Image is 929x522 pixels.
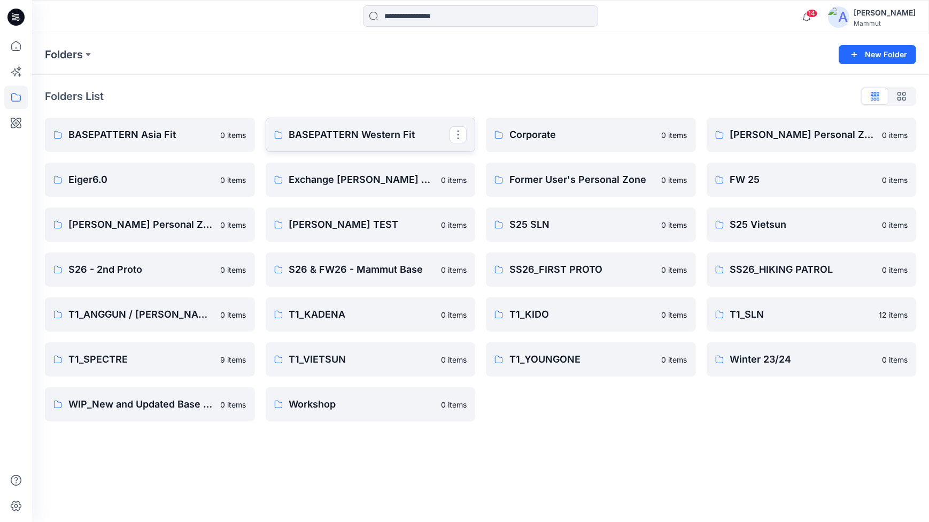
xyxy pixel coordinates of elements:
[221,129,246,141] p: 0 items
[289,397,435,412] p: Workshop
[45,88,104,104] p: Folders List
[839,45,916,64] button: New Folder
[266,297,476,332] a: T1_KADENA0 items
[221,219,246,231] p: 0 items
[266,163,476,197] a: Exchange [PERSON_NAME] & [PERSON_NAME]0 items
[662,174,687,186] p: 0 items
[509,217,655,232] p: S25 SLN
[45,387,255,421] a: WIP_New and Updated Base Pattern0 items
[509,307,655,322] p: T1_KIDO
[68,307,214,322] p: T1_ANGGUN / [PERSON_NAME]
[266,118,476,152] a: BASEPATTERN Western Fit
[45,208,255,242] a: [PERSON_NAME] Personal Zone0 items
[441,399,467,410] p: 0 items
[486,342,696,377] a: T1_YOUNGONE0 items
[509,352,655,367] p: T1_YOUNGONE
[289,127,450,142] p: BASEPATTERN Western Fit
[289,262,435,277] p: S26 & FW26 - Mammut Base
[68,262,214,277] p: S26 - 2nd Proto
[68,217,214,232] p: [PERSON_NAME] Personal Zone
[828,6,849,28] img: avatar
[730,172,876,187] p: FW 25
[730,262,876,277] p: SS26_HIKING PATROL
[266,208,476,242] a: [PERSON_NAME] TEST0 items
[509,172,655,187] p: Former User's Personal Zone
[441,264,467,275] p: 0 items
[707,297,917,332] a: T1_SLN12 items
[289,217,435,232] p: [PERSON_NAME] TEST
[266,342,476,377] a: T1_VIETSUN0 items
[441,219,467,231] p: 0 items
[730,307,873,322] p: T1_SLN
[662,129,687,141] p: 0 items
[68,127,214,142] p: BASEPATTERN Asia Fit
[486,297,696,332] a: T1_KIDO0 items
[221,399,246,410] p: 0 items
[509,127,655,142] p: Corporate
[68,352,214,367] p: T1_SPECTRE
[221,174,246,186] p: 0 items
[707,342,917,377] a: Winter 23/240 items
[289,352,435,367] p: T1_VIETSUN
[486,208,696,242] a: S25 SLN0 items
[882,129,908,141] p: 0 items
[221,309,246,320] p: 0 items
[707,163,917,197] a: FW 250 items
[730,127,876,142] p: [PERSON_NAME] Personal Zone
[707,252,917,287] a: SS26_HIKING PATROL0 items
[45,118,255,152] a: BASEPATTERN Asia Fit0 items
[486,252,696,287] a: SS26_FIRST PROTO0 items
[441,174,467,186] p: 0 items
[730,217,876,232] p: S25 Vietsun
[662,219,687,231] p: 0 items
[266,252,476,287] a: S26 & FW26 - Mammut Base0 items
[289,172,435,187] p: Exchange [PERSON_NAME] & [PERSON_NAME]
[441,354,467,365] p: 0 items
[879,309,908,320] p: 12 items
[289,307,435,322] p: T1_KADENA
[68,172,214,187] p: Eiger6.0
[707,118,917,152] a: [PERSON_NAME] Personal Zone0 items
[45,297,255,332] a: T1_ANGGUN / [PERSON_NAME]0 items
[221,264,246,275] p: 0 items
[854,6,916,19] div: [PERSON_NAME]
[441,309,467,320] p: 0 items
[45,163,255,197] a: Eiger6.00 items
[806,9,818,18] span: 14
[882,354,908,365] p: 0 items
[662,354,687,365] p: 0 items
[730,352,876,367] p: Winter 23/24
[68,397,214,412] p: WIP_New and Updated Base Pattern
[486,163,696,197] a: Former User's Personal Zone0 items
[266,387,476,421] a: Workshop0 items
[882,174,908,186] p: 0 items
[45,342,255,377] a: T1_SPECTRE9 items
[854,19,916,27] div: Mammut
[221,354,246,365] p: 9 items
[662,309,687,320] p: 0 items
[45,252,255,287] a: S26 - 2nd Proto0 items
[486,118,696,152] a: Corporate0 items
[45,47,83,62] a: Folders
[882,219,908,231] p: 0 items
[662,264,687,275] p: 0 items
[707,208,917,242] a: S25 Vietsun0 items
[509,262,655,277] p: SS26_FIRST PROTO
[882,264,908,275] p: 0 items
